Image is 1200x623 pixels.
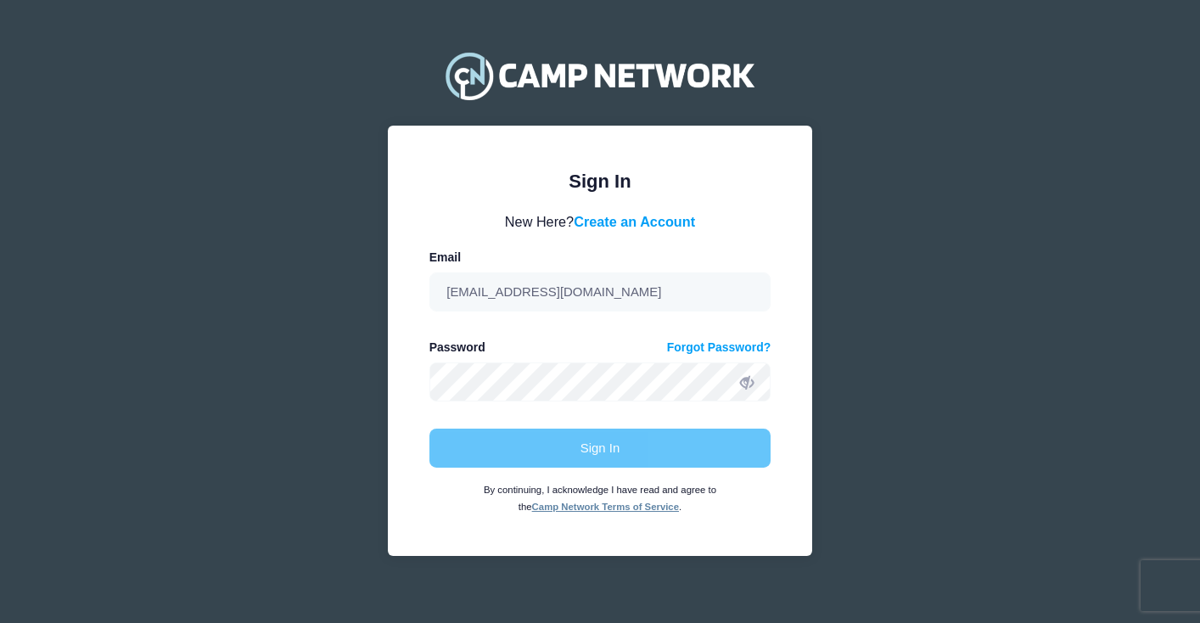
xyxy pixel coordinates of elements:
div: Sign In [429,167,771,195]
a: Forgot Password? [667,339,771,356]
div: New Here? [429,211,771,232]
img: Camp Network [438,42,762,109]
label: Password [429,339,485,356]
a: Create an Account [574,214,695,229]
small: By continuing, I acknowledge I have read and agree to the . [484,485,716,512]
label: Email [429,249,461,267]
a: Camp Network Terms of Service [532,502,679,512]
